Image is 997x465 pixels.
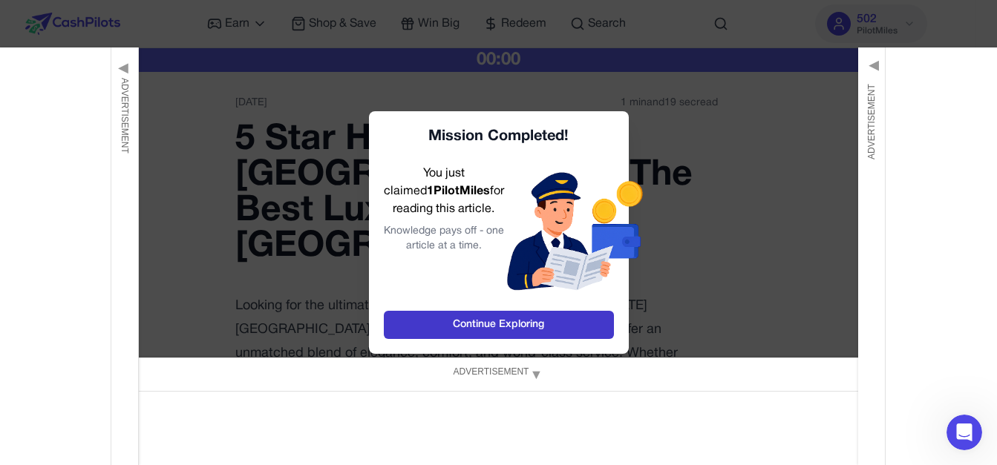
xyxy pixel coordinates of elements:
div: Mission Completed! [384,126,614,147]
span: ▶ [864,56,879,78]
span: ▼ [529,362,543,388]
span: ◀ [117,56,132,78]
span: Advertisement [454,365,529,378]
div: You just claimed for reading this article. [384,165,504,296]
img: Clamed Article [504,165,647,296]
a: Continue Exploring [384,311,614,339]
span: 1 PilotMiles [427,186,490,197]
iframe: Intercom live chat [947,415,982,450]
span: Advertisement [118,78,131,154]
span: Advertisement [865,84,878,159]
iframe: Advertisement [229,400,769,445]
div: Knowledge pays off - one article at a time. [384,224,504,254]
